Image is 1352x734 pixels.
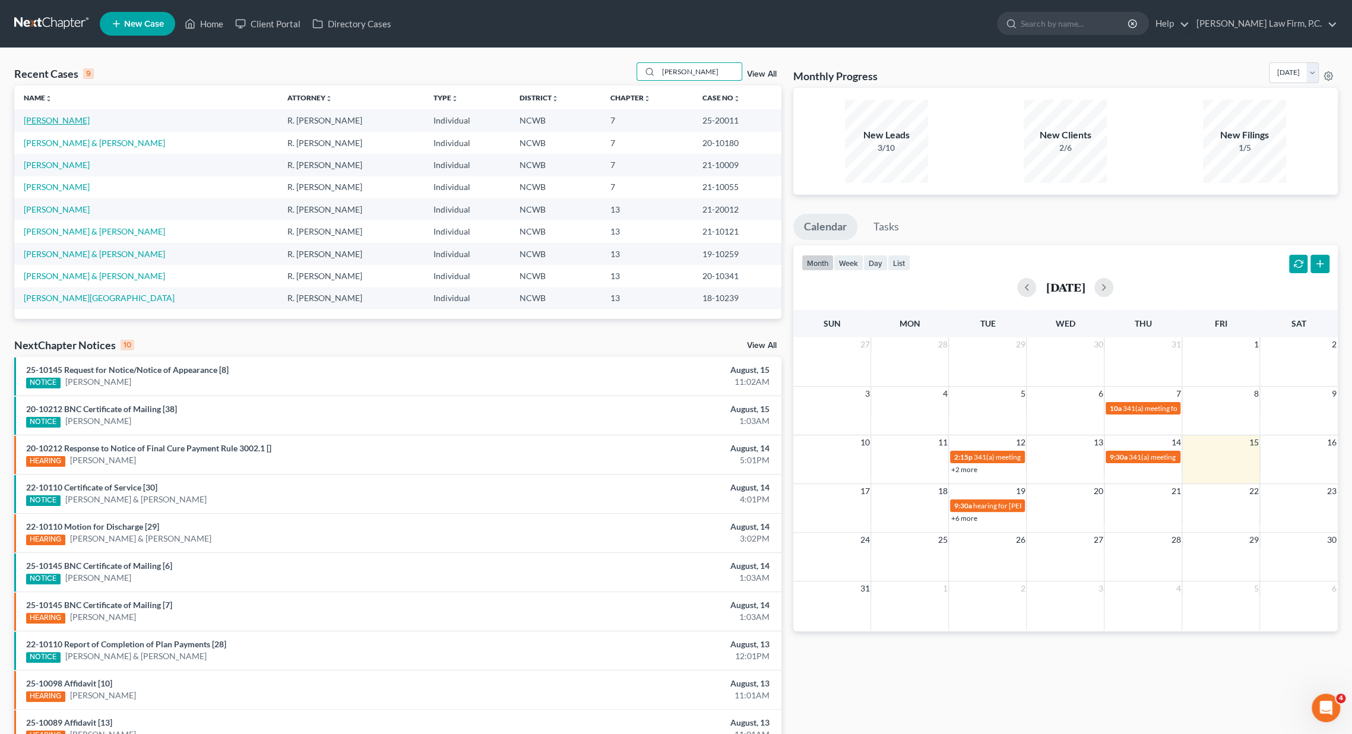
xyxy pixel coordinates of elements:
span: 4 [1336,694,1345,703]
td: NCWB [510,109,600,131]
td: 7 [601,132,693,154]
div: NOTICE [26,378,61,388]
span: 28 [936,337,948,352]
div: August, 15 [530,364,770,376]
a: Tasks [863,214,910,240]
span: 4 [941,387,948,401]
input: Search by name... [658,63,742,80]
td: Individual [423,287,510,309]
span: Fri [1215,318,1227,328]
td: R. [PERSON_NAME] [278,287,423,309]
i: unfold_more [325,95,333,102]
div: 2/6 [1024,142,1107,154]
a: [PERSON_NAME] [70,689,136,701]
a: 22-10110 Certificate of Service [30] [26,482,157,492]
span: 4 [1174,581,1182,596]
div: NextChapter Notices [14,338,134,352]
td: R. [PERSON_NAME] [278,198,423,220]
a: [PERSON_NAME] Law Firm, P.C. [1190,13,1337,34]
a: 22-10110 Motion for Discharge [29] [26,521,159,531]
a: [PERSON_NAME] [24,182,90,192]
span: 12 [1014,435,1026,450]
td: NCWB [510,243,600,265]
a: [PERSON_NAME] & [PERSON_NAME] [70,533,211,545]
td: 20-10180 [693,132,781,154]
i: unfold_more [45,95,52,102]
td: R. [PERSON_NAME] [278,132,423,154]
span: 341(a) meeting for [PERSON_NAME] [1128,453,1243,461]
a: [PERSON_NAME] [70,454,136,466]
input: Search by name... [1021,12,1129,34]
div: NOTICE [26,417,61,428]
span: 14 [1170,435,1182,450]
span: 26 [1014,533,1026,547]
span: 9:30a [954,501,971,510]
span: 22 [1247,484,1259,498]
a: +6 more [951,514,977,523]
span: 3 [863,387,870,401]
a: [PERSON_NAME] & [PERSON_NAME] [24,138,165,148]
span: 17 [859,484,870,498]
span: 10a [1109,404,1121,413]
div: 12:01PM [530,650,770,662]
td: 20-10341 [693,265,781,287]
td: Individual [423,109,510,131]
div: 5:01PM [530,454,770,466]
td: 7 [601,109,693,131]
td: R. [PERSON_NAME] [278,265,423,287]
div: August, 15 [530,403,770,415]
div: 3:02PM [530,533,770,545]
div: HEARING [26,456,65,467]
td: Individual [423,265,510,287]
span: 6 [1331,581,1338,596]
span: 3 [1097,581,1104,596]
span: 30 [1326,533,1338,547]
i: unfold_more [644,95,651,102]
span: Wed [1056,318,1075,328]
span: 9:30a [1109,453,1127,461]
td: R. [PERSON_NAME] [278,220,423,242]
td: NCWB [510,132,600,154]
div: August, 14 [530,599,770,611]
span: 30 [1092,337,1104,352]
td: Individual [423,132,510,154]
span: 20 [1092,484,1104,498]
span: 29 [1014,337,1026,352]
span: 27 [859,337,870,352]
div: 11:02AM [530,376,770,388]
span: Tue [980,318,995,328]
a: 25-10098 Affidavit [10] [26,678,112,688]
td: 13 [601,265,693,287]
a: [PERSON_NAME] & [PERSON_NAME] [24,249,165,259]
td: R. [PERSON_NAME] [278,109,423,131]
a: Case Nounfold_more [702,93,740,102]
td: NCWB [510,287,600,309]
button: list [888,255,910,271]
div: Recent Cases [14,67,94,81]
div: August, 14 [530,521,770,533]
td: Individual [423,198,510,220]
a: 22-10110 Report of Completion of Plan Payments [28] [26,639,226,649]
a: [PERSON_NAME] & [PERSON_NAME] [24,226,165,236]
span: 2 [1331,337,1338,352]
a: 25-10145 BNC Certificate of Mailing [6] [26,561,172,571]
td: Individual [423,243,510,265]
span: 16 [1326,435,1338,450]
span: 1 [1252,337,1259,352]
td: 21-20012 [693,198,781,220]
button: week [834,255,863,271]
div: NOTICE [26,574,61,584]
a: Client Portal [229,13,306,34]
span: 10 [859,435,870,450]
a: Calendar [793,214,857,240]
td: 13 [601,287,693,309]
span: 5 [1019,387,1026,401]
td: NCWB [510,176,600,198]
span: 21 [1170,484,1182,498]
td: 18-10239 [693,287,781,309]
div: New Clients [1024,128,1107,142]
a: 25-10145 BNC Certificate of Mailing [7] [26,600,172,610]
div: 1:03AM [530,415,770,427]
td: NCWB [510,154,600,176]
a: Chapterunfold_more [610,93,651,102]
